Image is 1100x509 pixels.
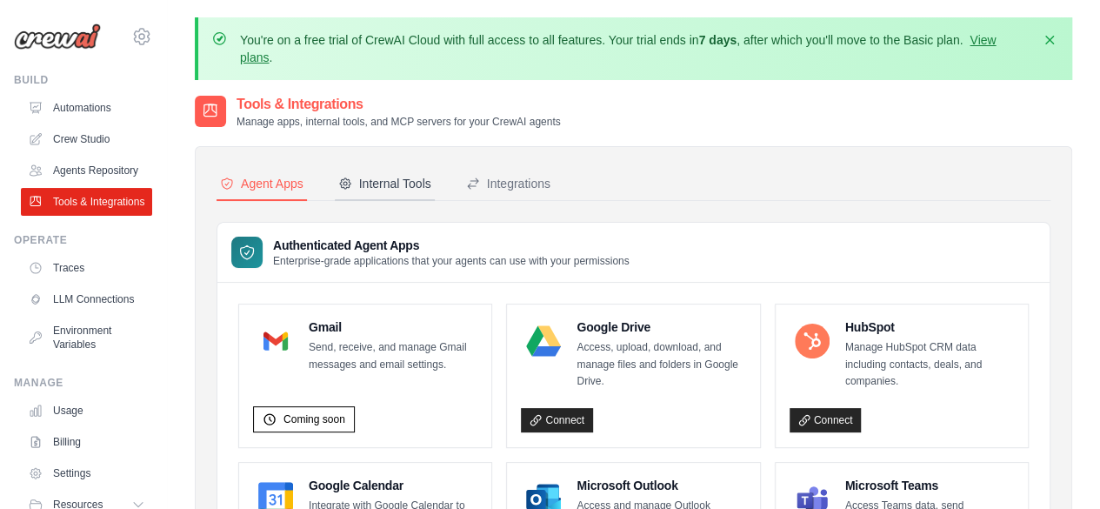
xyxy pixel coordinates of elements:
button: Integrations [463,168,554,201]
div: Agent Apps [220,175,303,192]
h4: Gmail [309,318,477,336]
img: Logo [14,23,101,50]
strong: 7 days [698,33,737,47]
p: Manage HubSpot CRM data including contacts, deals, and companies. [845,339,1014,391]
p: Manage apps, internal tools, and MCP servers for your CrewAI agents [237,115,561,129]
a: Connect [790,408,862,432]
h4: Google Calendar [309,477,477,494]
h4: HubSpot [845,318,1014,336]
a: Connect [521,408,593,432]
span: Coming soon [283,412,345,426]
div: Manage [14,376,152,390]
h4: Microsoft Outlook [577,477,745,494]
a: Crew Studio [21,125,152,153]
p: You're on a free trial of CrewAI Cloud with full access to all features. Your trial ends in , aft... [240,31,1030,66]
a: Tools & Integrations [21,188,152,216]
a: Usage [21,397,152,425]
a: Agents Repository [21,157,152,184]
h4: Google Drive [577,318,745,336]
img: HubSpot Logo [795,324,830,358]
a: Environment Variables [21,317,152,358]
button: Internal Tools [335,168,435,201]
a: Traces [21,254,152,282]
p: Access, upload, download, and manage files and folders in Google Drive. [577,339,745,391]
img: Google Drive Logo [526,324,561,358]
button: Agent Apps [217,168,307,201]
h3: Authenticated Agent Apps [273,237,630,254]
div: Build [14,73,152,87]
a: Settings [21,459,152,487]
div: Operate [14,233,152,247]
img: Gmail Logo [258,324,293,358]
h4: Microsoft Teams [845,477,1014,494]
p: Send, receive, and manage Gmail messages and email settings. [309,339,477,373]
a: Billing [21,428,152,456]
a: LLM Connections [21,285,152,313]
div: Internal Tools [338,175,431,192]
p: Enterprise-grade applications that your agents can use with your permissions [273,254,630,268]
div: Integrations [466,175,550,192]
h2: Tools & Integrations [237,94,561,115]
a: Automations [21,94,152,122]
